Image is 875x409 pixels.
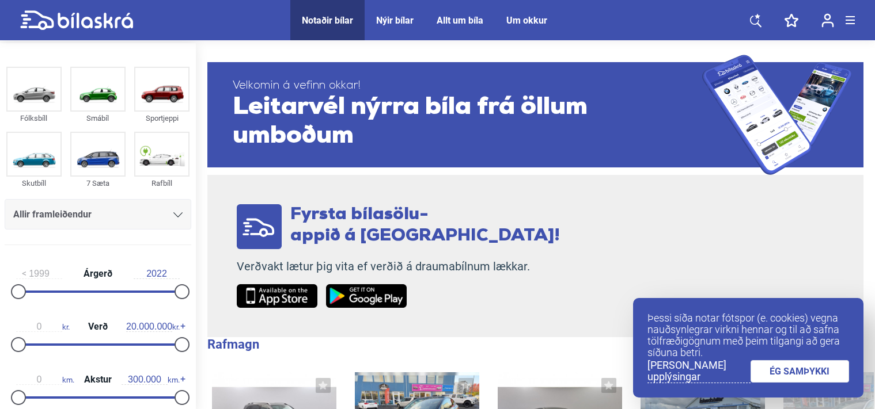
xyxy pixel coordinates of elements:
a: [PERSON_NAME] upplýsingar [647,360,751,383]
div: Rafbíll [134,177,190,190]
a: Allt um bíla [437,15,483,26]
div: 7 Sæta [70,177,126,190]
a: Nýir bílar [376,15,414,26]
a: Um okkur [506,15,547,26]
img: user-login.svg [821,13,834,28]
div: Skutbíll [6,177,62,190]
span: kr. [126,322,180,332]
span: Fyrsta bílasölu- appið á [GEOGRAPHIC_DATA]! [290,206,560,245]
div: Fólksbíll [6,112,62,125]
a: Notaðir bílar [302,15,353,26]
span: km. [16,374,74,385]
span: Allir framleiðendur [13,207,92,223]
div: Smábíl [70,112,126,125]
span: Akstur [81,375,115,384]
div: Sportjeppi [134,112,190,125]
span: Árgerð [81,269,115,278]
p: Þessi síða notar fótspor (e. cookies) vegna nauðsynlegrar virkni hennar og til að safna tölfræðig... [647,312,849,358]
p: Verðvakt lætur þig vita ef verðið á draumabílnum lækkar. [237,259,560,274]
span: Leitarvél nýrra bíla frá öllum umboðum [233,93,702,151]
a: Velkomin á vefinn okkar!Leitarvél nýrra bíla frá öllum umboðum [207,55,863,175]
b: Rafmagn [207,337,259,351]
span: km. [122,374,180,385]
span: kr. [16,322,70,332]
a: ÉG SAMÞYKKI [751,360,850,383]
span: Verð [85,322,111,331]
span: Velkomin á vefinn okkar! [233,79,702,93]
